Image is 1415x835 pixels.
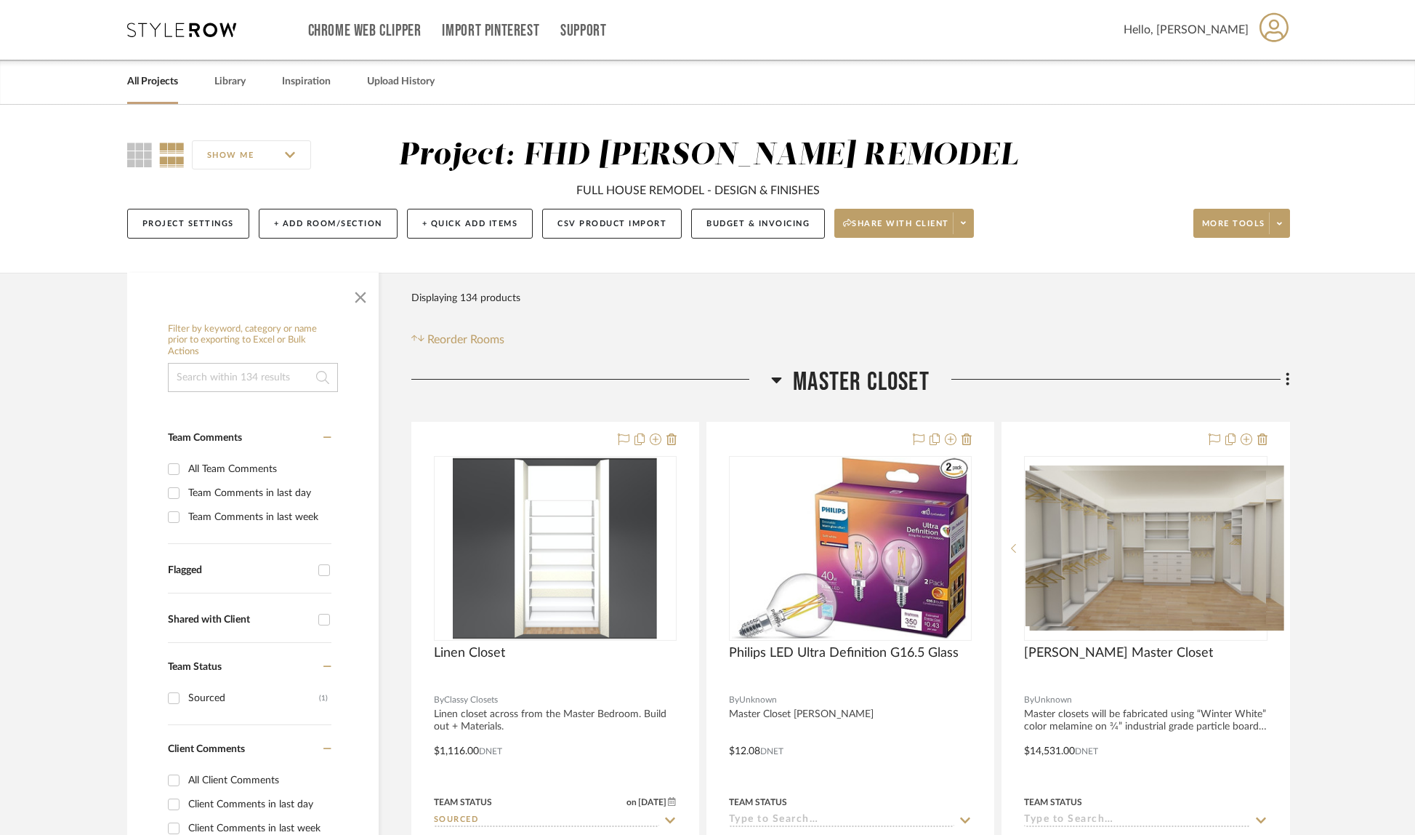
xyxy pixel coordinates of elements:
[453,458,656,639] img: Linen Closet
[1124,21,1249,39] span: Hello, [PERSON_NAME]
[732,458,969,639] img: Philips LED Ultra Definition G16.5 Glass
[411,284,520,313] div: Displaying 134 products
[793,367,930,398] span: Master Closet
[188,458,328,481] div: All Team Comments
[188,793,328,816] div: Client Comments in last day
[729,814,954,828] input: Type to Search…
[1024,796,1082,809] div: Team Status
[168,662,222,672] span: Team Status
[188,506,328,529] div: Team Comments in last week
[637,797,668,807] span: [DATE]
[346,280,375,309] button: Close
[626,798,637,807] span: on
[127,209,249,239] button: Project Settings
[1193,209,1290,238] button: More tools
[407,209,533,239] button: + Quick Add Items
[259,209,398,239] button: + Add Room/Section
[1024,645,1213,661] span: [PERSON_NAME] Master Closet
[691,209,825,239] button: Budget & Invoicing
[127,72,178,92] a: All Projects
[442,25,539,37] a: Import Pinterest
[168,744,245,754] span: Client Comments
[739,693,777,707] span: Unknown
[1024,814,1249,828] input: Type to Search…
[427,331,504,348] span: Reorder Rooms
[729,645,959,661] span: Philips LED Ultra Definition G16.5 Glass
[168,564,311,577] div: Flagged
[1025,471,1265,626] img: Nichols Master Closet
[188,769,328,792] div: All Client Comments
[434,796,492,809] div: Team Status
[1202,218,1265,240] span: More tools
[168,433,242,443] span: Team Comments
[1034,693,1072,707] span: Unknown
[434,693,444,707] span: By
[834,209,974,238] button: Share with client
[398,140,1018,171] div: Project: FHD [PERSON_NAME] REMODEL
[444,693,498,707] span: Classy Closets
[168,324,338,358] h6: Filter by keyword, category or name prior to exporting to Excel or Bulk Actions
[188,687,319,710] div: Sourced
[576,182,820,199] div: FULL HOUSE REMODEL - DESIGN & FINISHES
[188,482,328,505] div: Team Comments in last day
[434,814,659,828] input: Type to Search…
[560,25,606,37] a: Support
[729,796,787,809] div: Team Status
[542,209,682,239] button: CSV Product Import
[282,72,331,92] a: Inspiration
[1024,693,1034,707] span: By
[434,645,505,661] span: Linen Closet
[729,693,739,707] span: By
[367,72,435,92] a: Upload History
[168,614,311,626] div: Shared with Client
[411,331,505,348] button: Reorder Rooms
[168,363,338,392] input: Search within 134 results
[319,687,328,710] div: (1)
[214,72,246,92] a: Library
[308,25,422,37] a: Chrome Web Clipper
[843,218,949,240] span: Share with client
